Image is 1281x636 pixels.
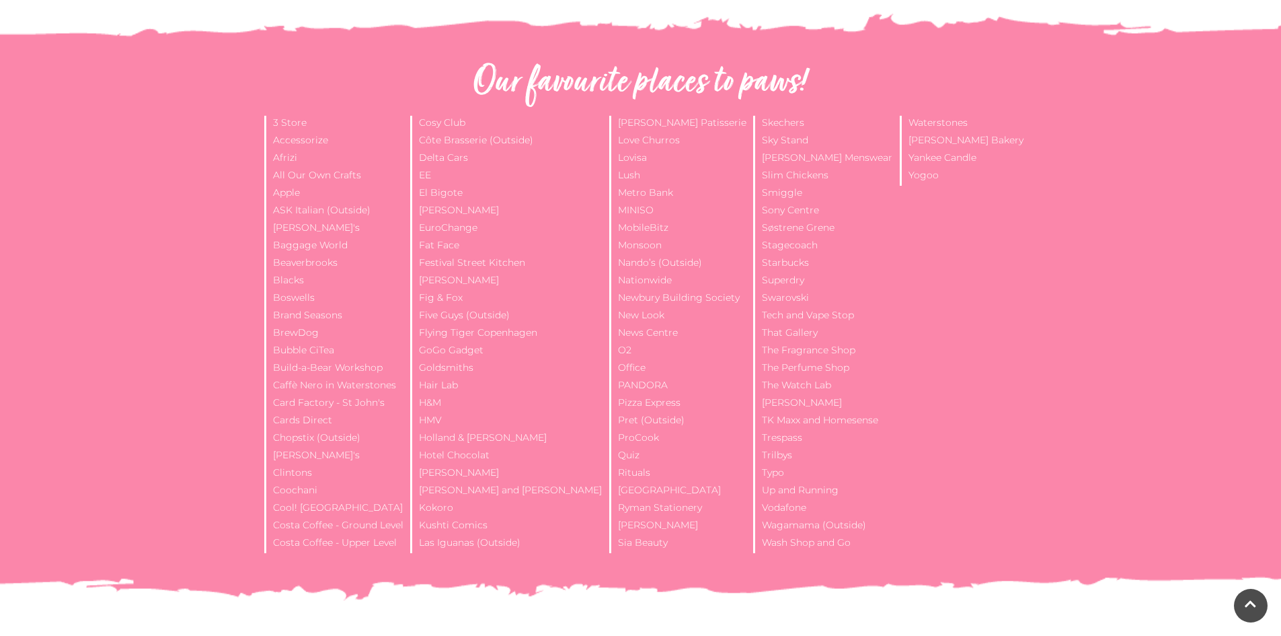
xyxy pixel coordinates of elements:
li: Yogoo [900,168,1024,186]
li: Ryman Stationery [609,501,747,518]
li: Clintons [264,466,404,483]
li: Brand Seasons [264,308,404,326]
li: Rituals [609,466,747,483]
li: 3 Store [264,116,404,133]
li: Card Factory - St John's [264,396,404,413]
li: Bubble CiTea [264,343,404,361]
li: Sky Stand [753,133,893,151]
li: Goldsmiths [410,361,603,378]
li: [PERSON_NAME]'s [264,448,404,466]
li: Kokoro [410,501,603,518]
li: That Gallery [753,326,893,343]
li: ASK Italian (Outside) [264,203,404,221]
li: Love Churros [609,133,747,151]
li: Coochani [264,483,404,501]
li: The Fragrance Shop [753,343,893,361]
li: Newbury Building Society [609,291,747,308]
li: Costa Coffee - Upper Level [264,536,404,553]
li: Tech and Vape Stop [753,308,893,326]
li: EuroChange [410,221,603,238]
li: Fat Face [410,238,603,256]
li: Monsoon [609,238,747,256]
li: MobileBitz [609,221,747,238]
li: Pret (Outside) [609,413,747,431]
h2: Our favourite places to paws! [268,62,1014,105]
li: Yankee Candle [900,151,1024,168]
li: [PERSON_NAME] Patisserie [609,116,747,133]
li: Costa Coffee - Ground Level [264,518,404,536]
li: [PERSON_NAME] [410,466,603,483]
li: [PERSON_NAME] [753,396,893,413]
li: H&M [410,396,603,413]
li: News Centre [609,326,747,343]
li: Chopstix (Outside) [264,431,404,448]
li: ProCook [609,431,747,448]
li: Waterstones [900,116,1024,133]
li: Metro Bank [609,186,747,203]
li: Pizza Express [609,396,747,413]
li: Nando’s (Outside) [609,256,747,273]
li: Typo [753,466,893,483]
li: Office [609,361,747,378]
li: Las Iguanas (Outside) [410,536,603,553]
li: Swarovski [753,291,893,308]
li: [PERSON_NAME] Menswear [753,151,893,168]
li: [GEOGRAPHIC_DATA] [609,483,747,501]
li: All Our Own Crafts [264,168,404,186]
li: New Look [609,308,747,326]
li: MINISO [609,203,747,221]
li: [PERSON_NAME] and [PERSON_NAME] [410,483,603,501]
li: Sony Centre [753,203,893,221]
li: Quiz [609,448,747,466]
li: Slim Chickens [753,168,893,186]
li: Wash Shop and Go [753,536,893,553]
li: Holland & [PERSON_NAME] [410,431,603,448]
li: Trilbys [753,448,893,466]
li: BrewDog [264,326,404,343]
li: Sia Beauty [609,536,747,553]
li: Hair Lab [410,378,603,396]
li: [PERSON_NAME] [609,518,747,536]
li: The Perfume Shop [753,361,893,378]
li: Starbucks [753,256,893,273]
li: Cool! [GEOGRAPHIC_DATA] [264,501,404,518]
li: Stagecoach [753,238,893,256]
li: Côte Brasserie (Outside) [410,133,603,151]
li: EE [410,168,603,186]
li: Caffè Nero in Waterstones [264,378,404,396]
li: Beaverbrooks [264,256,404,273]
li: Trespass [753,431,893,448]
li: Up and Running [753,483,893,501]
li: El Bigote [410,186,603,203]
li: O2 [609,343,747,361]
li: Accessorize [264,133,404,151]
li: Lush [609,168,747,186]
li: Cards Direct [264,413,404,431]
li: Hotel Chocolat [410,448,603,466]
li: [PERSON_NAME]'s [264,221,404,238]
li: Vodafone [753,501,893,518]
li: Baggage World [264,238,404,256]
li: HMV [410,413,603,431]
li: Flying Tiger Copenhagen [410,326,603,343]
li: [PERSON_NAME] Bakery [900,133,1024,151]
li: Blacks [264,273,404,291]
li: Apple [264,186,404,203]
li: Superdry [753,273,893,291]
li: PANDORA [609,378,747,396]
li: Fig & Fox [410,291,603,308]
li: Five Guys (Outside) [410,308,603,326]
li: Nationwide [609,273,747,291]
li: Cosy Club [410,116,603,133]
li: Boswells [264,291,404,308]
li: The Watch Lab [753,378,893,396]
li: [PERSON_NAME] [410,273,603,291]
li: Søstrene Grene [753,221,893,238]
li: Lovisa [609,151,747,168]
li: Kushti Comics [410,518,603,536]
li: Delta Cars [410,151,603,168]
li: Smiggle [753,186,893,203]
li: TK Maxx and Homesense [753,413,893,431]
li: Skechers [753,116,893,133]
li: Build-a-Bear Workshop [264,361,404,378]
